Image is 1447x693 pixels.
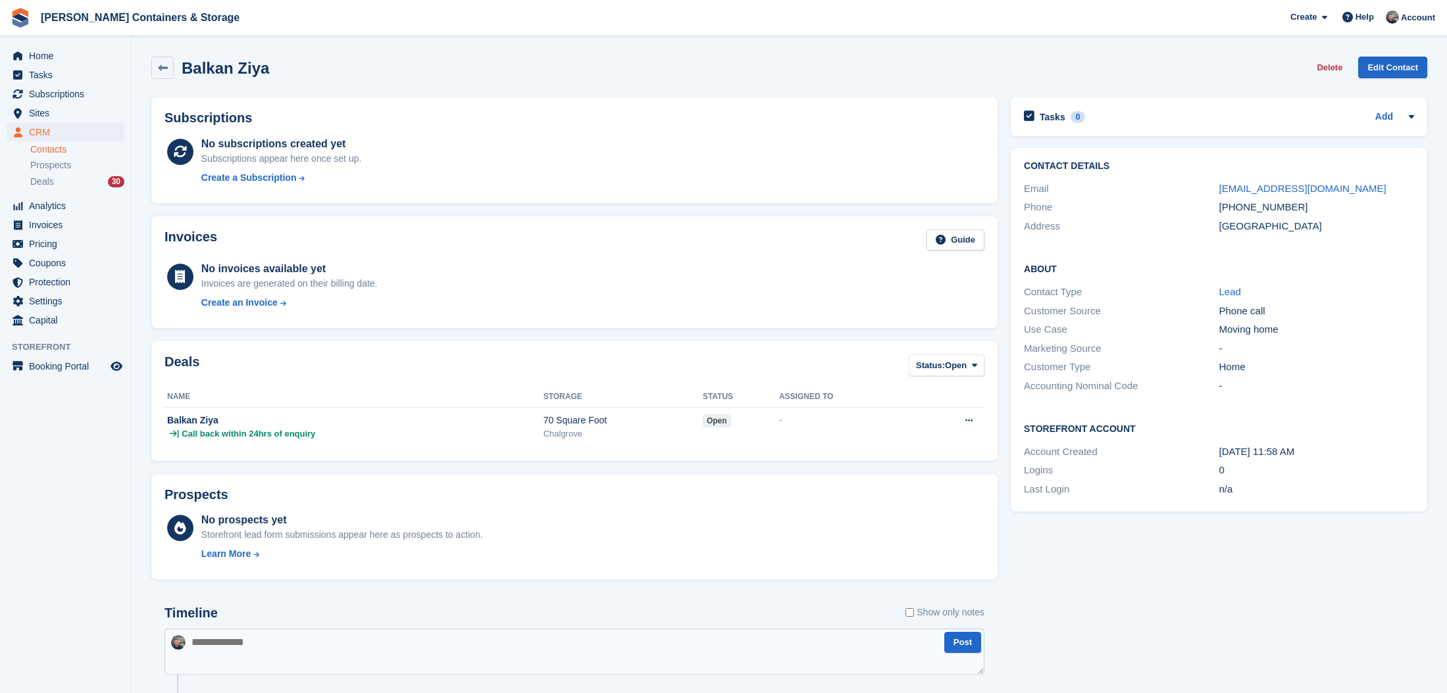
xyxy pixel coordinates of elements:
[165,387,544,408] th: Name
[944,632,981,654] button: Post
[909,354,984,376] button: Status: Open
[165,110,984,126] h2: Subscriptions
[544,427,703,441] div: Chalgrove
[1358,57,1427,78] a: Edit Contact
[1401,11,1435,24] span: Account
[1024,181,1219,197] div: Email
[201,136,362,152] div: No subscriptions created yet
[167,414,544,427] div: Balkan Ziya
[29,47,108,65] span: Home
[1024,304,1219,319] div: Customer Source
[201,171,297,185] div: Create a Subscription
[544,387,703,408] th: Storage
[703,414,731,427] span: open
[29,66,108,84] span: Tasks
[7,311,124,329] a: menu
[201,528,483,542] div: Storefront lead form submissions appear here as prospects to action.
[165,229,217,251] h2: Invoices
[29,254,108,272] span: Coupons
[1024,285,1219,300] div: Contact Type
[945,359,967,372] span: Open
[201,547,251,561] div: Learn More
[7,273,124,291] a: menu
[1071,111,1086,123] div: 0
[201,277,378,291] div: Invoices are generated on their billing date.
[165,606,218,621] h2: Timeline
[1386,11,1399,24] img: Adam Greenhalgh
[1219,286,1241,297] a: Lead
[1219,183,1386,194] a: [EMAIL_ADDRESS][DOMAIN_NAME]
[7,197,124,215] a: menu
[1024,341,1219,356] div: Marketing Source
[201,547,483,561] a: Learn More
[779,414,915,427] div: -
[29,197,108,215] span: Analytics
[916,359,945,372] span: Status:
[1219,322,1414,337] div: Moving home
[11,8,30,28] img: stora-icon-8386f47178a22dfd0bd8f6a31ec36ba5ce8667c1dd55bd0f319d3a0aa187defe.svg
[1219,304,1414,319] div: Phone call
[1219,379,1414,394] div: -
[30,159,71,172] span: Prospects
[905,606,914,619] input: Show only notes
[7,254,124,272] a: menu
[1219,482,1414,497] div: n/a
[29,273,108,291] span: Protection
[7,292,124,310] a: menu
[905,606,984,619] label: Show only notes
[171,635,186,650] img: Adam Greenhalgh
[7,216,124,234] a: menu
[29,85,108,103] span: Subscriptions
[30,176,54,188] span: Deals
[29,216,108,234] span: Invoices
[1024,379,1219,394] div: Accounting Nominal Code
[703,387,779,408] th: Status
[29,123,108,141] span: CRM
[1024,322,1219,337] div: Use Case
[165,354,199,379] h2: Deals
[7,66,124,84] a: menu
[7,47,124,65] a: menu
[1219,360,1414,375] div: Home
[1290,11,1317,24] span: Create
[29,292,108,310] span: Settings
[29,311,108,329] span: Capital
[1040,111,1065,123] h2: Tasks
[201,296,278,310] div: Create an Invoice
[1219,463,1414,478] div: 0
[1024,463,1219,478] div: Logins
[779,387,915,408] th: Assigned to
[1024,262,1414,275] h2: About
[201,261,378,277] div: No invoices available yet
[30,143,124,156] a: Contacts
[29,357,108,375] span: Booking Portal
[36,7,245,28] a: [PERSON_NAME] Containers & Storage
[201,296,378,310] a: Create an Invoice
[7,123,124,141] a: menu
[109,358,124,374] a: Preview store
[7,85,124,103] a: menu
[544,414,703,427] div: 70 Square Foot
[7,357,124,375] a: menu
[1024,360,1219,375] div: Customer Type
[29,104,108,122] span: Sites
[1024,421,1414,435] h2: Storefront Account
[1311,57,1348,78] button: Delete
[1219,444,1414,460] div: [DATE] 11:58 AM
[1024,161,1414,172] h2: Contact Details
[7,104,124,122] a: menu
[182,59,269,77] h2: Balkan Ziya
[1024,200,1219,215] div: Phone
[177,427,179,441] span: |
[1219,200,1414,215] div: [PHONE_NUMBER]
[1024,482,1219,497] div: Last Login
[1219,219,1414,234] div: [GEOGRAPHIC_DATA]
[201,512,483,528] div: No prospects yet
[927,229,984,251] a: Guide
[1024,444,1219,460] div: Account Created
[30,175,124,189] a: Deals 30
[30,158,124,172] a: Prospects
[108,176,124,187] div: 30
[1356,11,1374,24] span: Help
[29,235,108,253] span: Pricing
